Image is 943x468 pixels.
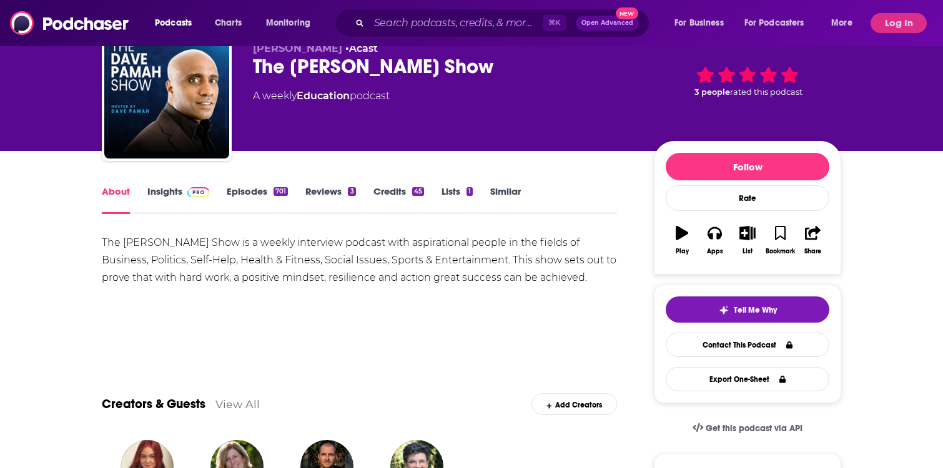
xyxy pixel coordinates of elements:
[215,397,260,411] a: View All
[822,13,868,33] button: open menu
[730,87,802,97] span: rated this podcast
[719,305,729,315] img: tell me why sparkle
[698,218,731,263] button: Apps
[666,218,698,263] button: Play
[348,187,355,196] div: 3
[253,42,342,54] span: [PERSON_NAME]
[707,248,723,255] div: Apps
[349,42,378,54] a: Acast
[147,185,209,214] a: InsightsPodchaser Pro
[871,13,927,33] button: Log In
[467,187,473,196] div: 1
[666,185,829,211] div: Rate
[576,16,639,31] button: Open AdvancedNew
[804,248,821,255] div: Share
[373,185,424,214] a: Credits45
[253,89,390,104] div: A weekly podcast
[490,185,521,214] a: Similar
[766,248,795,255] div: Bookmark
[831,14,852,32] span: More
[666,296,829,323] button: tell me why sparkleTell Me Why
[102,234,617,286] div: The [PERSON_NAME] Show is a weekly interview podcast with aspirational people in the fields of Bu...
[666,13,739,33] button: open menu
[674,14,724,32] span: For Business
[155,14,192,32] span: Podcasts
[187,187,209,197] img: Podchaser Pro
[10,11,130,35] img: Podchaser - Follow, Share and Rate Podcasts
[412,187,424,196] div: 45
[676,248,689,255] div: Play
[215,14,242,32] span: Charts
[442,185,473,214] a: Lists1
[666,367,829,391] button: Export One-Sheet
[734,305,777,315] span: Tell Me Why
[683,413,812,444] a: Get this podcast via API
[146,13,208,33] button: open menu
[616,7,638,19] span: New
[736,13,822,33] button: open menu
[257,13,327,33] button: open menu
[305,185,355,214] a: Reviews3
[274,187,288,196] div: 701
[297,90,350,102] a: Education
[694,87,730,97] span: 3 people
[731,218,764,263] button: List
[764,218,796,263] button: Bookmark
[102,185,130,214] a: About
[654,42,841,120] div: 3 peoplerated this podcast
[207,13,249,33] a: Charts
[543,15,566,31] span: ⌘ K
[104,34,229,158] img: The Dave Pamah Show
[369,13,543,33] input: Search podcasts, credits, & more...
[666,153,829,180] button: Follow
[744,14,804,32] span: For Podcasters
[706,423,802,434] span: Get this podcast via API
[345,42,378,54] span: •
[581,20,633,26] span: Open Advanced
[531,393,617,415] div: Add Creators
[666,333,829,357] a: Contact This Podcast
[743,248,753,255] div: List
[797,218,829,263] button: Share
[347,9,661,37] div: Search podcasts, credits, & more...
[227,185,288,214] a: Episodes701
[266,14,310,32] span: Monitoring
[102,396,205,412] a: Creators & Guests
